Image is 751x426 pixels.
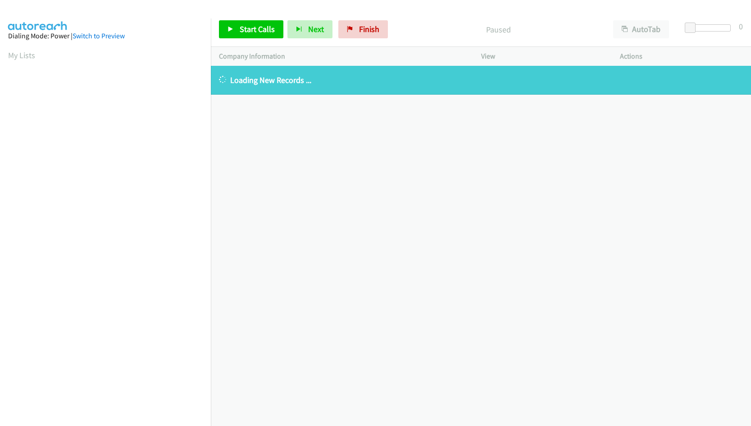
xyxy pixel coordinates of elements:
[613,20,669,38] button: AutoTab
[308,24,324,34] span: Next
[287,20,332,38] button: Next
[8,50,35,60] a: My Lists
[219,74,743,86] p: Loading New Records ...
[481,51,604,62] p: View
[73,32,125,40] a: Switch to Preview
[219,51,465,62] p: Company Information
[739,20,743,32] div: 0
[8,31,203,41] div: Dialing Mode: Power |
[400,23,597,36] p: Paused
[359,24,379,34] span: Finish
[219,20,283,38] a: Start Calls
[620,51,743,62] p: Actions
[338,20,388,38] a: Finish
[240,24,275,34] span: Start Calls
[689,24,731,32] div: Delay between calls (in seconds)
